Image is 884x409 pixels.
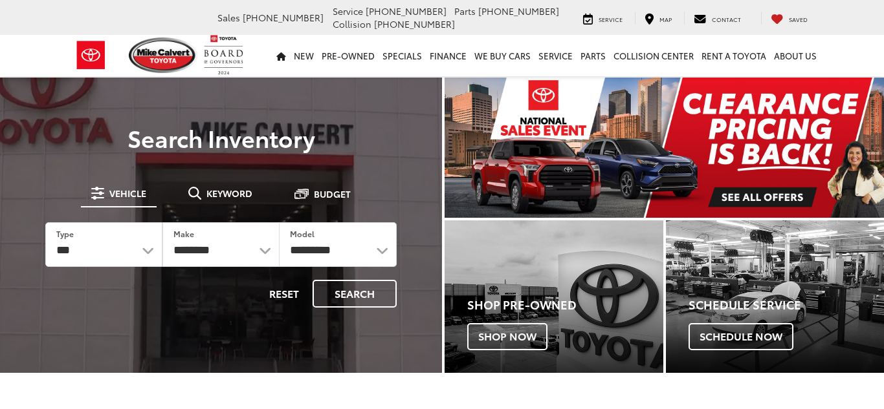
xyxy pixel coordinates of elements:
[610,35,698,76] a: Collision Center
[314,189,351,198] span: Budget
[258,280,310,308] button: Reset
[445,220,663,373] a: Shop Pre-Owned Shop Now
[109,189,146,198] span: Vehicle
[635,12,681,25] a: Map
[789,15,808,23] span: Saved
[129,37,197,73] img: Mike Calvert Toyota
[426,35,470,76] a: Finance
[379,35,426,76] a: Specials
[573,12,632,25] a: Service
[445,78,884,218] section: Carousel section with vehicle pictures - may contain disclaimers.
[217,11,240,24] span: Sales
[243,11,324,24] span: [PHONE_NUMBER]
[445,78,884,218] div: carousel slide number 1 of 1
[206,189,252,198] span: Keyword
[535,35,577,76] a: Service
[366,5,447,17] span: [PHONE_NUMBER]
[599,15,623,23] span: Service
[272,35,290,76] a: Home
[712,15,741,23] span: Contact
[290,35,318,76] a: New
[761,12,817,25] a: My Saved Vehicles
[333,5,363,17] span: Service
[27,125,415,151] h3: Search Inventory
[454,5,476,17] span: Parts
[333,17,371,30] span: Collision
[173,228,194,239] label: Make
[689,323,793,350] span: Schedule Now
[467,299,663,311] h4: Shop Pre-Owned
[318,35,379,76] a: Pre-Owned
[290,228,315,239] label: Model
[659,15,672,23] span: Map
[374,17,455,30] span: [PHONE_NUMBER]
[56,228,74,239] label: Type
[445,220,663,373] div: Toyota
[67,34,115,76] img: Toyota
[684,12,751,25] a: Contact
[467,323,547,350] span: Shop Now
[698,35,770,76] a: Rent a Toyota
[313,280,397,308] button: Search
[478,5,559,17] span: [PHONE_NUMBER]
[577,35,610,76] a: Parts
[445,78,884,218] img: Clearance Pricing Is Back
[770,35,821,76] a: About Us
[470,35,535,76] a: WE BUY CARS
